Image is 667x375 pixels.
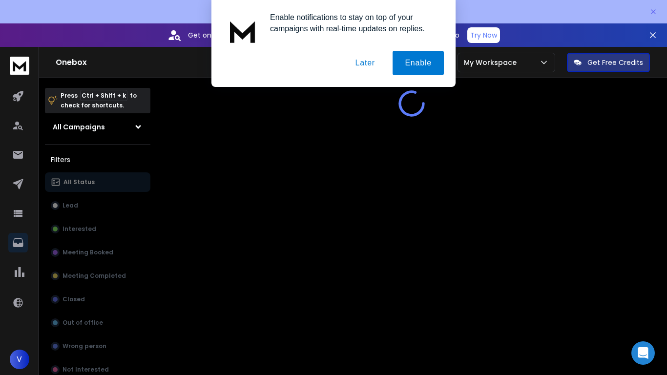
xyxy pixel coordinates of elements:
p: Press to check for shortcuts. [61,91,137,110]
button: V [10,350,29,369]
img: notification icon [223,12,262,51]
h1: All Campaigns [53,122,105,132]
div: Enable notifications to stay on top of your campaigns with real-time updates on replies. [262,12,444,34]
div: Open Intercom Messenger [631,341,655,365]
button: All Campaigns [45,117,150,137]
span: Ctrl + Shift + k [80,90,127,101]
button: Enable [393,51,444,75]
h3: Filters [45,153,150,167]
button: Later [343,51,387,75]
